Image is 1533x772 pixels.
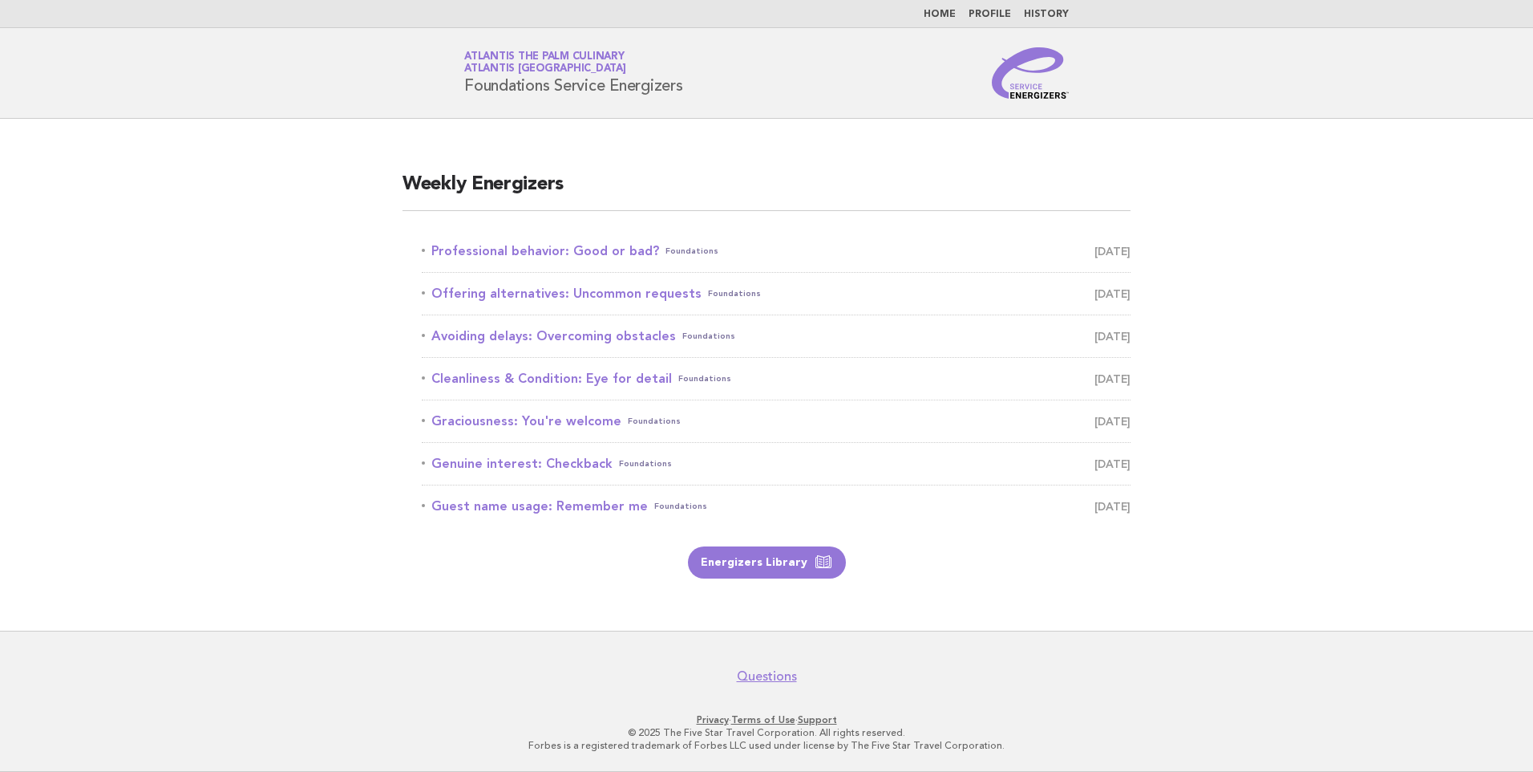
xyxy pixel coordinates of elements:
[731,714,795,725] a: Terms of Use
[992,47,1069,99] img: Service Energizers
[422,325,1131,347] a: Avoiding delays: Overcoming obstaclesFoundations [DATE]
[276,713,1257,726] p: · ·
[1094,325,1131,347] span: [DATE]
[276,739,1257,752] p: Forbes is a registered trademark of Forbes LLC used under license by The Five Star Travel Corpora...
[422,453,1131,475] a: Genuine interest: CheckbackFoundations [DATE]
[628,410,681,433] span: Foundations
[798,714,837,725] a: Support
[665,240,718,262] span: Foundations
[422,240,1131,262] a: Professional behavior: Good or bad?Foundations [DATE]
[682,325,735,347] span: Foundations
[1094,240,1131,262] span: [DATE]
[402,172,1131,211] h2: Weekly Energizers
[464,52,683,94] h1: Foundations Service Energizers
[1094,282,1131,305] span: [DATE]
[1094,453,1131,475] span: [DATE]
[422,282,1131,305] a: Offering alternatives: Uncommon requestsFoundations [DATE]
[697,714,729,725] a: Privacy
[737,668,797,685] a: Questions
[688,546,846,579] a: Energizers Library
[1094,410,1131,433] span: [DATE]
[422,368,1131,390] a: Cleanliness & Condition: Eye for detailFoundations [DATE]
[924,10,956,19] a: Home
[678,368,731,390] span: Foundations
[619,453,672,475] span: Foundations
[1094,368,1131,390] span: [DATE]
[969,10,1011,19] a: Profile
[654,495,707,518] span: Foundations
[422,410,1131,433] a: Graciousness: You're welcomeFoundations [DATE]
[422,495,1131,518] a: Guest name usage: Remember meFoundations [DATE]
[708,282,761,305] span: Foundations
[1024,10,1069,19] a: History
[464,51,626,74] a: Atlantis The Palm CulinaryAtlantis [GEOGRAPHIC_DATA]
[464,64,626,75] span: Atlantis [GEOGRAPHIC_DATA]
[276,726,1257,739] p: © 2025 The Five Star Travel Corporation. All rights reserved.
[1094,495,1131,518] span: [DATE]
